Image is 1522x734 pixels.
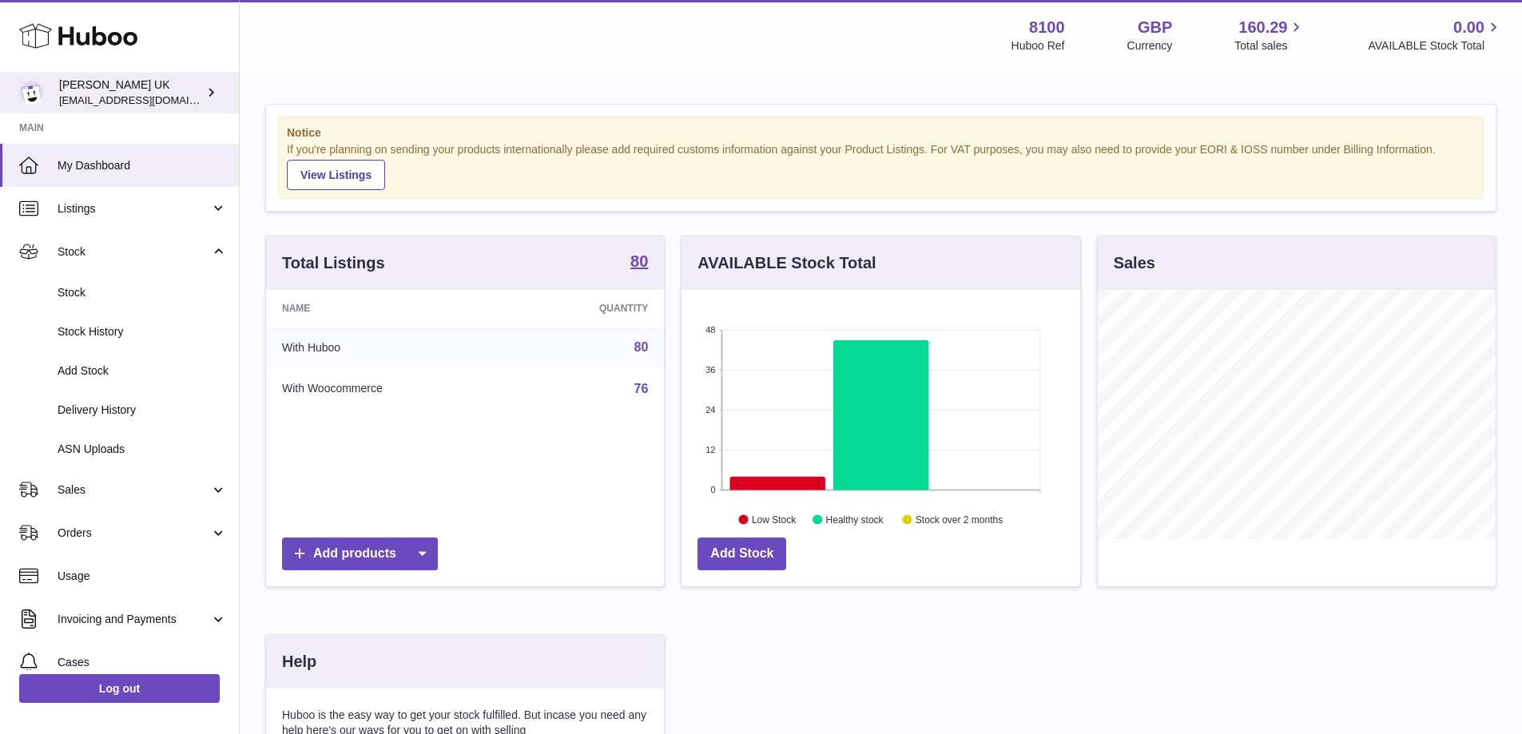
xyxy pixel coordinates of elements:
text: 0 [711,485,716,494]
th: Name [266,290,513,327]
span: My Dashboard [58,158,227,173]
text: 24 [706,405,716,415]
text: Healthy stock [826,514,884,525]
a: View Listings [287,160,385,190]
a: Log out [19,674,220,703]
div: If you're planning on sending your products internationally please add required customs informati... [287,142,1475,190]
a: Add products [282,538,438,570]
strong: Notice [287,125,1475,141]
td: With Woocommerce [266,368,513,410]
text: 48 [706,325,716,335]
strong: 80 [630,253,648,269]
strong: 8100 [1029,17,1065,38]
span: Usage [58,569,227,584]
a: 0.00 AVAILABLE Stock Total [1368,17,1503,54]
span: Listings [58,201,210,216]
span: Delivery History [58,403,227,418]
span: Total sales [1234,38,1305,54]
span: Add Stock [58,363,227,379]
text: Low Stock [752,514,797,525]
a: Add Stock [697,538,786,570]
text: 36 [706,365,716,375]
div: Huboo Ref [1011,38,1065,54]
h3: Help [282,651,316,673]
span: Invoicing and Payments [58,612,210,627]
span: Orders [58,526,210,541]
span: Cases [58,655,227,670]
a: 160.29 Total sales [1234,17,1305,54]
strong: GBP [1138,17,1172,38]
h3: AVAILABLE Stock Total [697,252,876,274]
span: Sales [58,482,210,498]
span: ASN Uploads [58,442,227,457]
img: emotion88hk@gmail.com [19,81,43,105]
th: Quantity [513,290,664,327]
div: [PERSON_NAME] UK [59,77,203,108]
a: 80 [634,340,649,354]
text: 12 [706,445,716,454]
h3: Total Listings [282,252,385,274]
div: Currency [1127,38,1173,54]
span: Stock [58,244,210,260]
text: Stock over 2 months [916,514,1003,525]
a: 80 [630,253,648,272]
span: AVAILABLE Stock Total [1368,38,1503,54]
td: With Huboo [266,327,513,368]
span: 0.00 [1453,17,1484,38]
span: Stock [58,285,227,300]
a: 76 [634,382,649,395]
span: [EMAIL_ADDRESS][DOMAIN_NAME] [59,93,235,106]
span: 160.29 [1238,17,1287,38]
span: Stock History [58,324,227,339]
h3: Sales [1114,252,1155,274]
